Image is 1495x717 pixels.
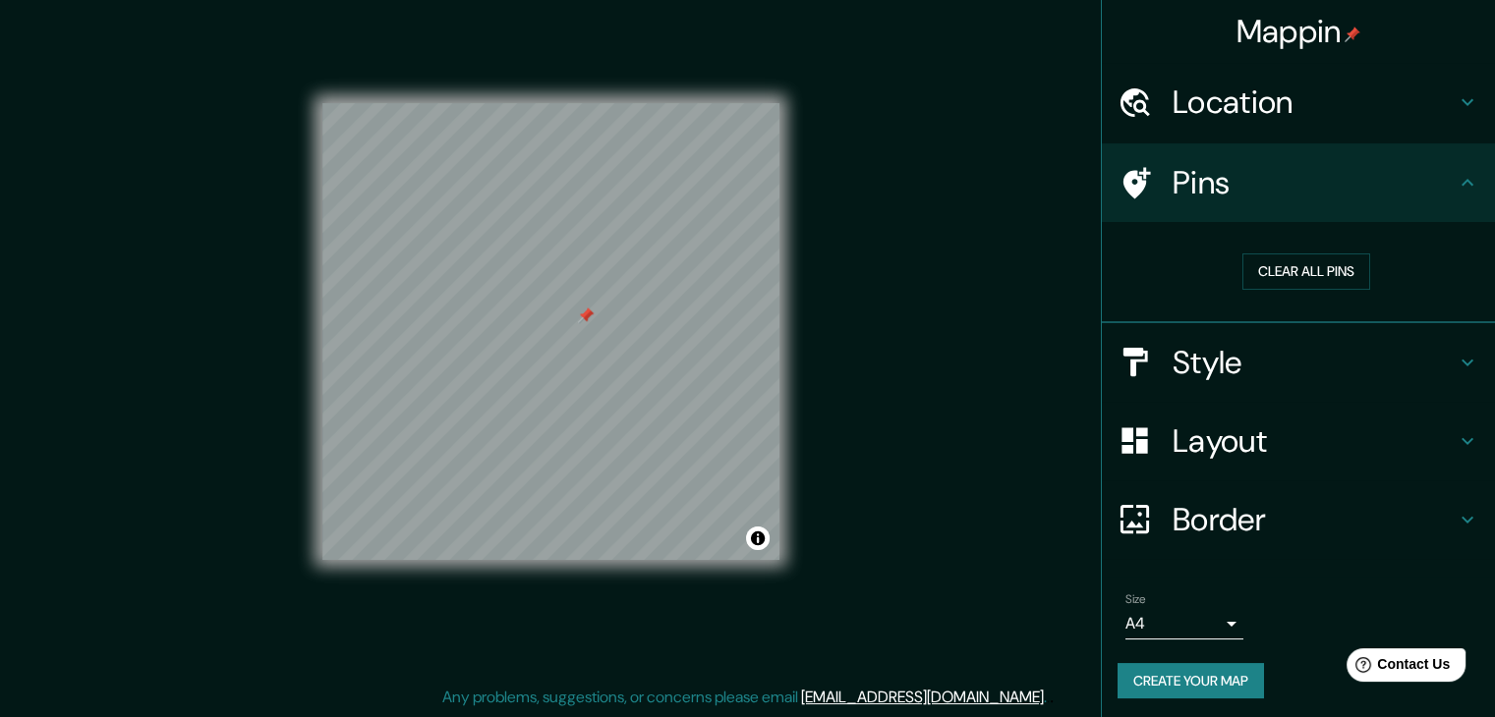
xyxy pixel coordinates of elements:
div: . [1047,686,1050,709]
h4: Location [1173,83,1456,122]
a: [EMAIL_ADDRESS][DOMAIN_NAME] [801,687,1044,707]
div: A4 [1125,608,1243,639]
div: Border [1102,480,1495,559]
label: Size [1125,590,1146,607]
canvas: Map [322,103,779,560]
div: Location [1102,63,1495,141]
img: pin-icon.png [1345,27,1360,42]
h4: Style [1173,343,1456,382]
div: Style [1102,323,1495,402]
h4: Layout [1173,421,1456,461]
button: Create your map [1118,663,1264,699]
iframe: Help widget launcher [1320,640,1473,695]
h4: Mappin [1236,12,1361,51]
button: Toggle attribution [746,526,770,550]
h4: Pins [1173,163,1456,202]
div: . [1050,686,1054,709]
div: Pins [1102,143,1495,222]
p: Any problems, suggestions, or concerns please email . [442,686,1047,709]
button: Clear all pins [1242,253,1370,290]
h4: Border [1173,500,1456,539]
div: Layout [1102,402,1495,480]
